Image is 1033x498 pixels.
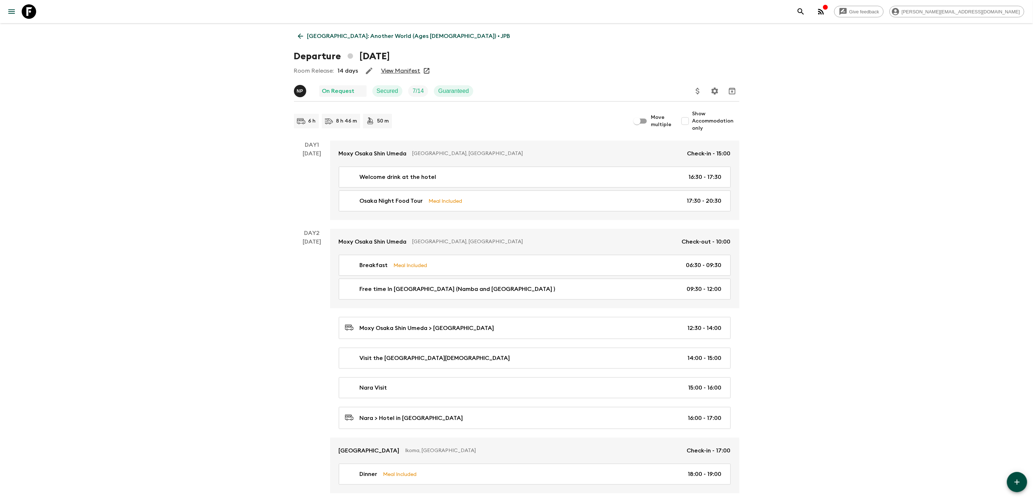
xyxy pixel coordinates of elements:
p: 17:30 - 20:30 [687,197,722,205]
a: BreakfastMeal Included06:30 - 09:30 [339,255,731,276]
p: 14:00 - 15:00 [688,354,722,362]
p: Welcome drink at the hotel [360,173,436,181]
p: Meal Included [394,261,427,269]
a: Free time In [GEOGRAPHIC_DATA] (Namba and [GEOGRAPHIC_DATA] )09:30 - 12:00 [339,279,731,300]
a: View Manifest [381,67,421,74]
p: Ikoma, [GEOGRAPHIC_DATA] [405,447,681,454]
p: Check-in - 15:00 [687,149,731,158]
span: Move multiple [651,114,672,128]
span: Show Accommodation only [692,110,739,132]
p: Day 2 [294,229,330,237]
p: 06:30 - 09:30 [686,261,722,270]
p: Free time In [GEOGRAPHIC_DATA] (Namba and [GEOGRAPHIC_DATA] ) [360,285,555,293]
p: Osaka Night Food Tour [360,197,423,205]
p: [GEOGRAPHIC_DATA] [339,446,400,455]
p: Guaranteed [438,87,469,95]
p: Moxy Osaka Shin Umeda > [GEOGRAPHIC_DATA] [360,324,494,332]
p: Visit the [GEOGRAPHIC_DATA][DEMOGRAPHIC_DATA] [360,354,510,362]
p: Moxy Osaka Shin Umeda [339,149,407,158]
p: 7 / 14 [413,87,424,95]
p: Nara Visit [360,383,387,392]
p: Meal Included [429,197,462,205]
a: Moxy Osaka Shin Umeda > [GEOGRAPHIC_DATA]12:30 - 14:00 [339,317,731,339]
p: Check-in - 17:00 [687,446,731,455]
button: NP [294,85,308,97]
p: Breakfast [360,261,388,270]
p: 8 h 46 m [336,117,357,125]
p: Check-out - 10:00 [682,237,731,246]
p: [GEOGRAPHIC_DATA]: Another World (Ages [DEMOGRAPHIC_DATA]) • JPB [307,32,511,40]
button: Update Price, Early Bird Discount and Costs [691,84,705,98]
div: [DATE] [303,149,321,220]
p: On Request [322,87,355,95]
a: Give feedback [834,6,884,17]
a: DinnerMeal Included18:00 - 19:00 [339,464,731,485]
a: Moxy Osaka Shin Umeda[GEOGRAPHIC_DATA], [GEOGRAPHIC_DATA]Check-out - 10:00 [330,229,739,255]
span: Naoko Pogede [294,87,308,93]
p: [GEOGRAPHIC_DATA], [GEOGRAPHIC_DATA] [413,238,676,245]
button: Settings [708,84,722,98]
a: Moxy Osaka Shin Umeda[GEOGRAPHIC_DATA], [GEOGRAPHIC_DATA]Check-in - 15:00 [330,141,739,167]
div: [PERSON_NAME][EMAIL_ADDRESS][DOMAIN_NAME] [889,6,1024,17]
p: Room Release: [294,66,334,75]
a: [GEOGRAPHIC_DATA]Ikoma, [GEOGRAPHIC_DATA]Check-in - 17:00 [330,438,739,464]
p: N P [297,88,303,94]
p: Day 1 [294,141,330,149]
p: [GEOGRAPHIC_DATA], [GEOGRAPHIC_DATA] [413,150,682,157]
p: Dinner [360,470,377,478]
span: [PERSON_NAME][EMAIL_ADDRESS][DOMAIN_NAME] [898,9,1024,14]
p: 09:30 - 12:00 [687,285,722,293]
h1: Departure [DATE] [294,49,390,64]
a: Osaka Night Food TourMeal Included17:30 - 20:30 [339,190,731,211]
p: 12:30 - 14:00 [688,324,722,332]
button: menu [4,4,19,19]
p: 16:00 - 17:00 [688,414,722,422]
p: 14 days [338,66,358,75]
p: Secured [377,87,398,95]
p: Moxy Osaka Shin Umeda [339,237,407,246]
p: Meal Included [383,470,417,478]
div: [DATE] [303,237,321,493]
p: Nara > Hotel in [GEOGRAPHIC_DATA] [360,414,463,422]
p: 15:00 - 16:00 [688,383,722,392]
a: [GEOGRAPHIC_DATA]: Another World (Ages [DEMOGRAPHIC_DATA]) • JPB [294,29,515,43]
a: Welcome drink at the hotel16:30 - 17:30 [339,167,731,188]
button: search adventures [794,4,808,19]
p: 16:30 - 17:30 [689,173,722,181]
button: Archive (Completed, Cancelled or Unsynced Departures only) [725,84,739,98]
p: 6 h [308,117,316,125]
p: 50 m [377,117,389,125]
p: 18:00 - 19:00 [688,470,722,478]
a: Visit the [GEOGRAPHIC_DATA][DEMOGRAPHIC_DATA]14:00 - 15:00 [339,348,731,369]
div: Trip Fill [408,85,428,97]
a: Nara Visit15:00 - 16:00 [339,377,731,398]
div: Secured [372,85,403,97]
span: Give feedback [845,9,883,14]
a: Nara > Hotel in [GEOGRAPHIC_DATA]16:00 - 17:00 [339,407,731,429]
